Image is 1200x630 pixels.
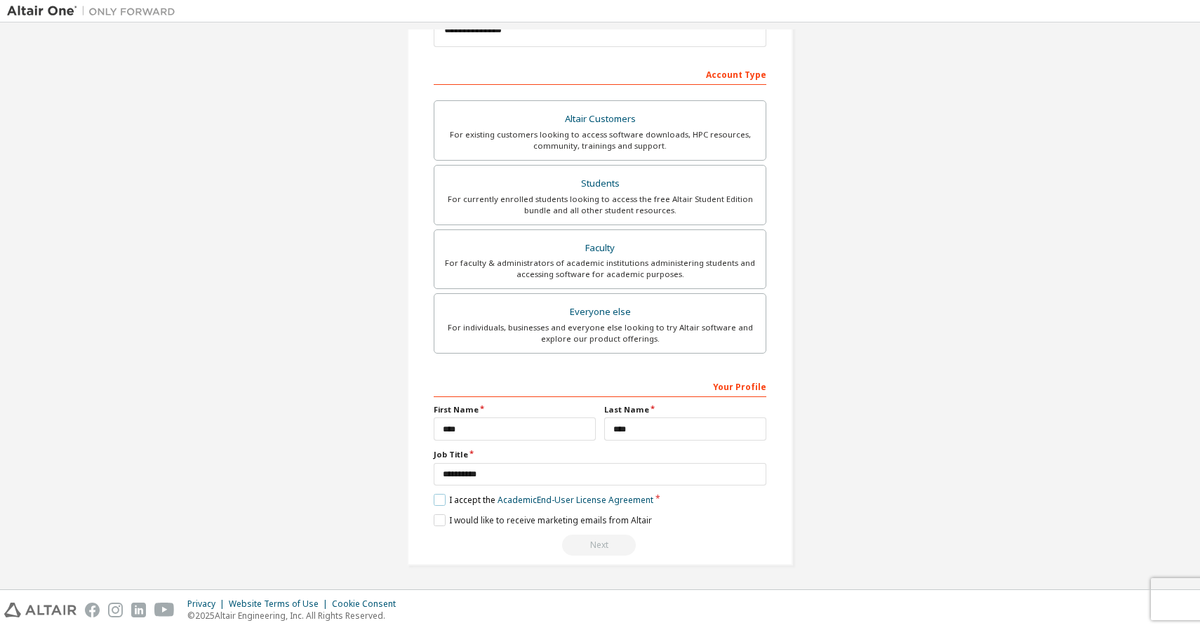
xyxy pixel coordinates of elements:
label: I would like to receive marketing emails from Altair [434,514,652,526]
p: © 2025 Altair Engineering, Inc. All Rights Reserved. [187,610,404,622]
div: For faculty & administrators of academic institutions administering students and accessing softwa... [443,257,757,280]
label: I accept the [434,494,653,506]
div: Privacy [187,598,229,610]
img: altair_logo.svg [4,603,76,617]
div: Website Terms of Use [229,598,332,610]
div: For existing customers looking to access software downloads, HPC resources, community, trainings ... [443,129,757,152]
img: instagram.svg [108,603,123,617]
div: Read and acccept EULA to continue [434,535,766,556]
label: Last Name [604,404,766,415]
img: Altair One [7,4,182,18]
div: Everyone else [443,302,757,322]
div: For individuals, businesses and everyone else looking to try Altair software and explore our prod... [443,322,757,344]
img: youtube.svg [154,603,175,617]
a: Academic End-User License Agreement [498,494,653,506]
div: Your Profile [434,375,766,397]
label: Job Title [434,449,766,460]
div: Account Type [434,62,766,85]
label: First Name [434,404,596,415]
div: Students [443,174,757,194]
img: linkedin.svg [131,603,146,617]
div: Faculty [443,239,757,258]
div: Cookie Consent [332,598,404,610]
div: Altair Customers [443,109,757,129]
img: facebook.svg [85,603,100,617]
div: For currently enrolled students looking to access the free Altair Student Edition bundle and all ... [443,194,757,216]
